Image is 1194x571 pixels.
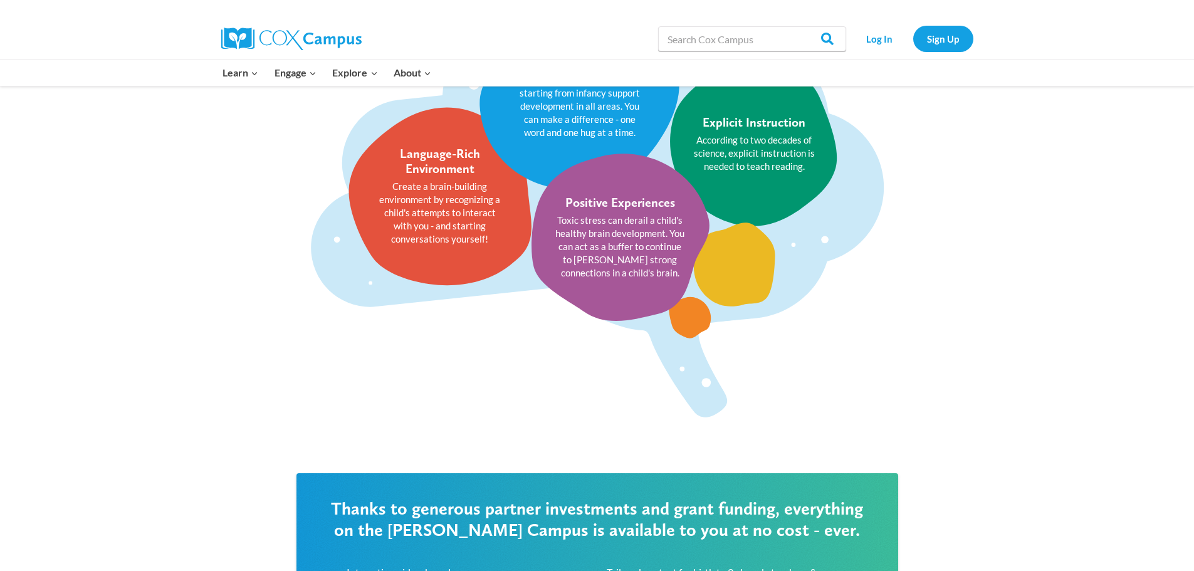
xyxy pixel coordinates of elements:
span: Thanks to generous partner investments and grant funding, everything on the [PERSON_NAME] Campus ... [331,498,863,540]
div: Explicit Instruction [703,115,805,130]
img: Cox Campus [221,28,362,50]
nav: Primary Navigation [215,60,439,86]
p: According to two decades of science, explicit instruction is needed to teach reading. [689,134,819,173]
button: Child menu of Learn [215,60,267,86]
nav: Secondary Navigation [852,26,973,51]
button: Child menu of About [385,60,439,86]
div: Positive Experiences [565,195,675,210]
button: Child menu of Explore [325,60,386,86]
button: Child menu of Engage [266,60,325,86]
p: Toxic stress can derail a child's healthy brain development. You can act as a buffer to continue ... [555,214,685,280]
a: Log In [852,26,907,51]
div: Language-Rich Environment [375,147,505,177]
p: Create a brain-building environment by recognizing a child's attempts to interact with you - and ... [375,181,505,246]
a: Sign Up [913,26,973,51]
p: Interactions with loving adults starting from infancy support development in all areas. You can m... [515,73,644,139]
input: Search Cox Campus [658,26,846,51]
